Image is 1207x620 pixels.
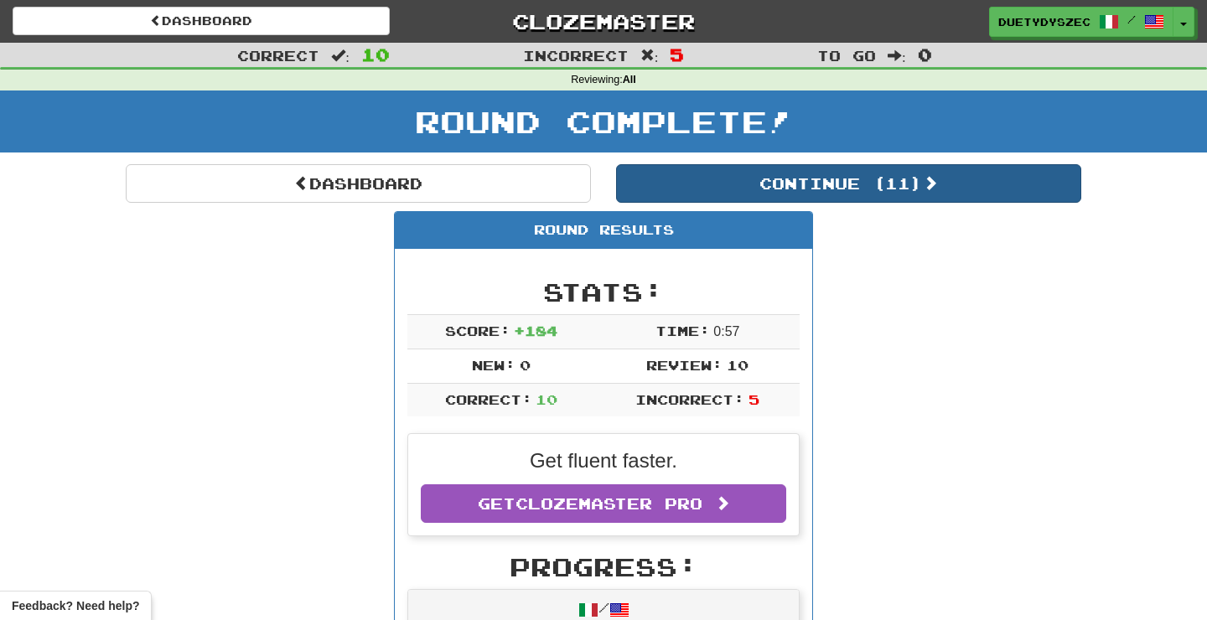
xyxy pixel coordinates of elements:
[655,323,710,338] span: Time:
[407,553,800,581] h2: Progress:
[515,494,702,513] span: Clozemaster Pro
[395,212,812,249] div: Round Results
[727,357,749,373] span: 10
[407,278,800,306] h2: Stats:
[1127,13,1136,25] span: /
[670,44,684,65] span: 5
[616,164,1081,203] button: Continue (11)
[713,324,739,338] span: 0 : 57
[749,391,759,407] span: 5
[536,391,557,407] span: 10
[646,357,723,373] span: Review:
[331,49,350,63] span: :
[520,357,531,373] span: 0
[918,44,932,65] span: 0
[472,357,515,373] span: New:
[13,7,390,35] a: Dashboard
[817,47,876,64] span: To go
[126,164,591,203] a: Dashboard
[989,7,1173,37] a: duetydyszec /
[523,47,629,64] span: Incorrect
[514,323,557,338] span: + 184
[445,323,510,338] span: Score:
[445,391,532,407] span: Correct:
[623,74,636,85] strong: All
[640,49,659,63] span: :
[361,44,390,65] span: 10
[237,47,319,64] span: Correct
[421,447,786,475] p: Get fluent faster.
[635,391,744,407] span: Incorrect:
[888,49,906,63] span: :
[12,597,139,614] span: Open feedback widget
[421,484,786,523] a: GetClozemaster Pro
[998,14,1090,29] span: duetydyszec
[415,7,792,36] a: Clozemaster
[6,105,1201,138] h1: Round Complete!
